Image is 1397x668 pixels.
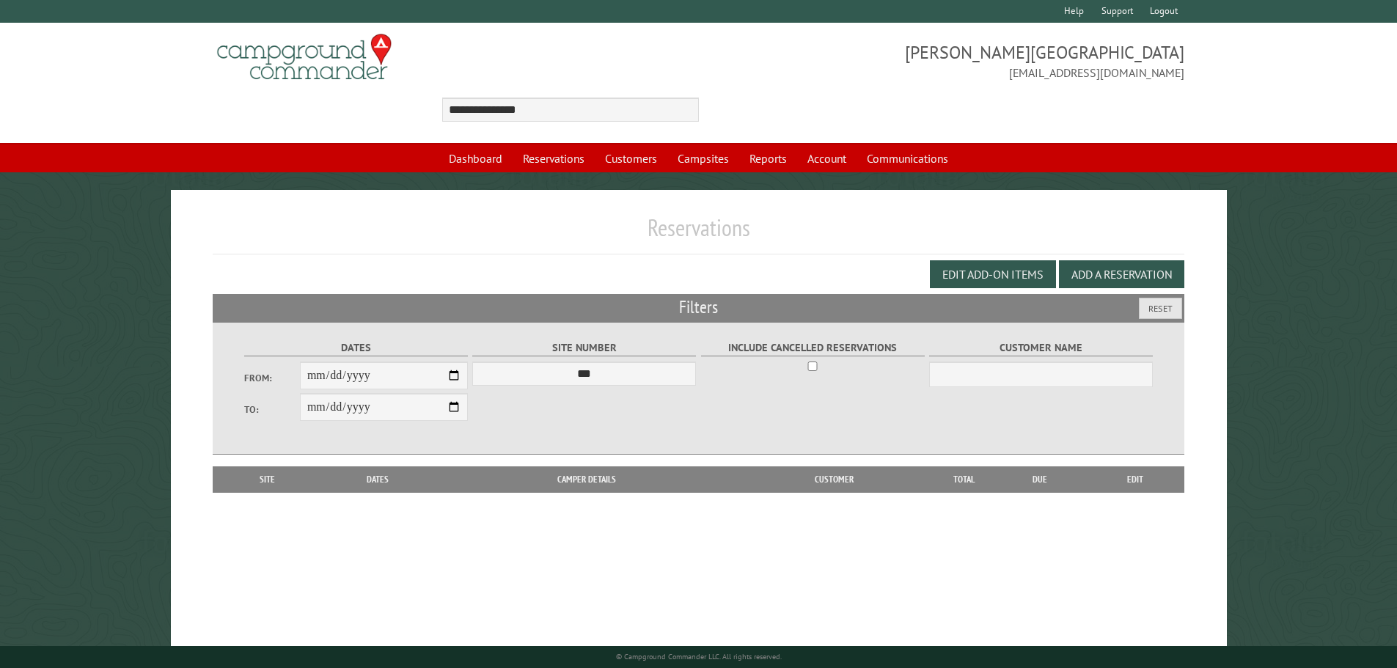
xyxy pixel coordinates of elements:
th: Camper Details [441,466,733,493]
th: Due [994,466,1086,493]
span: [PERSON_NAME][GEOGRAPHIC_DATA] [EMAIL_ADDRESS][DOMAIN_NAME] [699,40,1185,81]
button: Edit Add-on Items [930,260,1056,288]
a: Reservations [514,144,593,172]
h1: Reservations [213,213,1185,254]
small: © Campground Commander LLC. All rights reserved. [616,652,782,661]
a: Reports [741,144,796,172]
label: Site Number [472,339,696,356]
a: Customers [596,144,666,172]
a: Account [799,144,855,172]
a: Communications [858,144,957,172]
h2: Filters [213,294,1185,322]
label: From: [244,371,300,385]
th: Site [220,466,315,493]
label: To: [244,403,300,416]
label: Include Cancelled Reservations [701,339,925,356]
button: Add a Reservation [1059,260,1184,288]
label: Customer Name [929,339,1153,356]
a: Campsites [669,144,738,172]
img: Campground Commander [213,29,396,86]
th: Total [935,466,994,493]
th: Dates [315,466,441,493]
a: Dashboard [440,144,511,172]
button: Reset [1139,298,1182,319]
label: Dates [244,339,468,356]
th: Edit [1086,466,1185,493]
th: Customer [733,466,935,493]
